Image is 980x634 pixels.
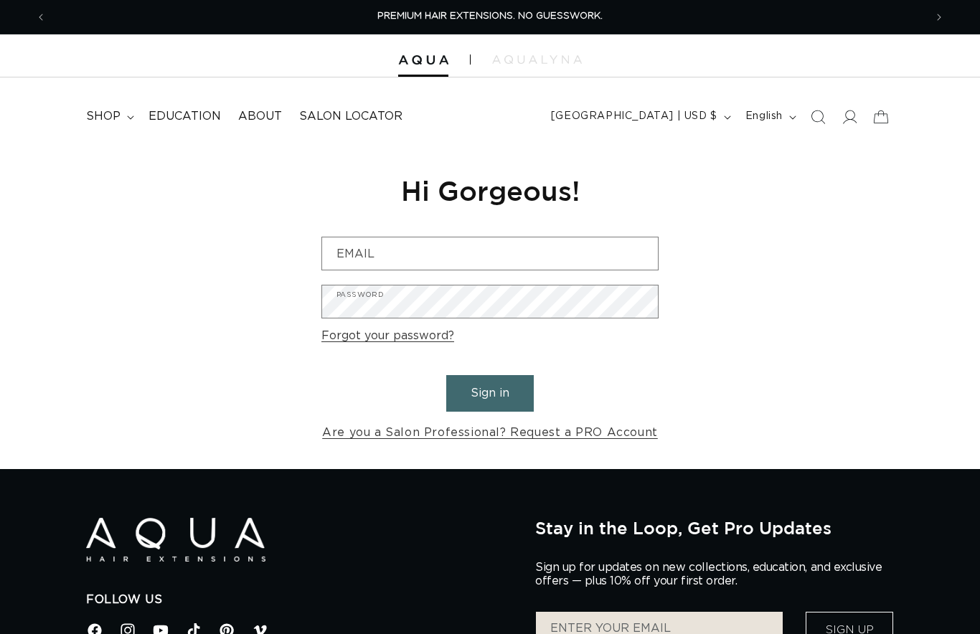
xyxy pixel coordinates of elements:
span: shop [86,109,121,124]
summary: shop [77,100,140,133]
button: [GEOGRAPHIC_DATA] | USD $ [542,103,737,131]
a: About [230,100,291,133]
a: Salon Locator [291,100,411,133]
button: Previous announcement [25,4,57,31]
span: About [238,109,282,124]
img: aqualyna.com [492,55,582,64]
span: English [745,109,783,124]
img: Aqua Hair Extensions [398,55,448,65]
span: Education [149,109,221,124]
a: Are you a Salon Professional? Request a PRO Account [322,422,658,443]
h2: Stay in the Loop, Get Pro Updates [535,518,894,538]
p: Sign up for updates on new collections, education, and exclusive offers — plus 10% off your first... [535,561,894,588]
summary: Search [802,101,834,133]
input: Email [322,237,658,270]
span: PREMIUM HAIR EXTENSIONS. NO GUESSWORK. [377,11,603,21]
h2: Follow Us [86,592,514,607]
h1: Hi Gorgeous! [321,173,659,208]
span: [GEOGRAPHIC_DATA] | USD $ [551,109,717,124]
a: Education [140,100,230,133]
a: Forgot your password? [321,326,454,346]
img: Aqua Hair Extensions [86,518,265,562]
span: Salon Locator [299,109,402,124]
button: English [737,103,802,131]
button: Sign in [446,375,534,412]
button: Next announcement [923,4,955,31]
